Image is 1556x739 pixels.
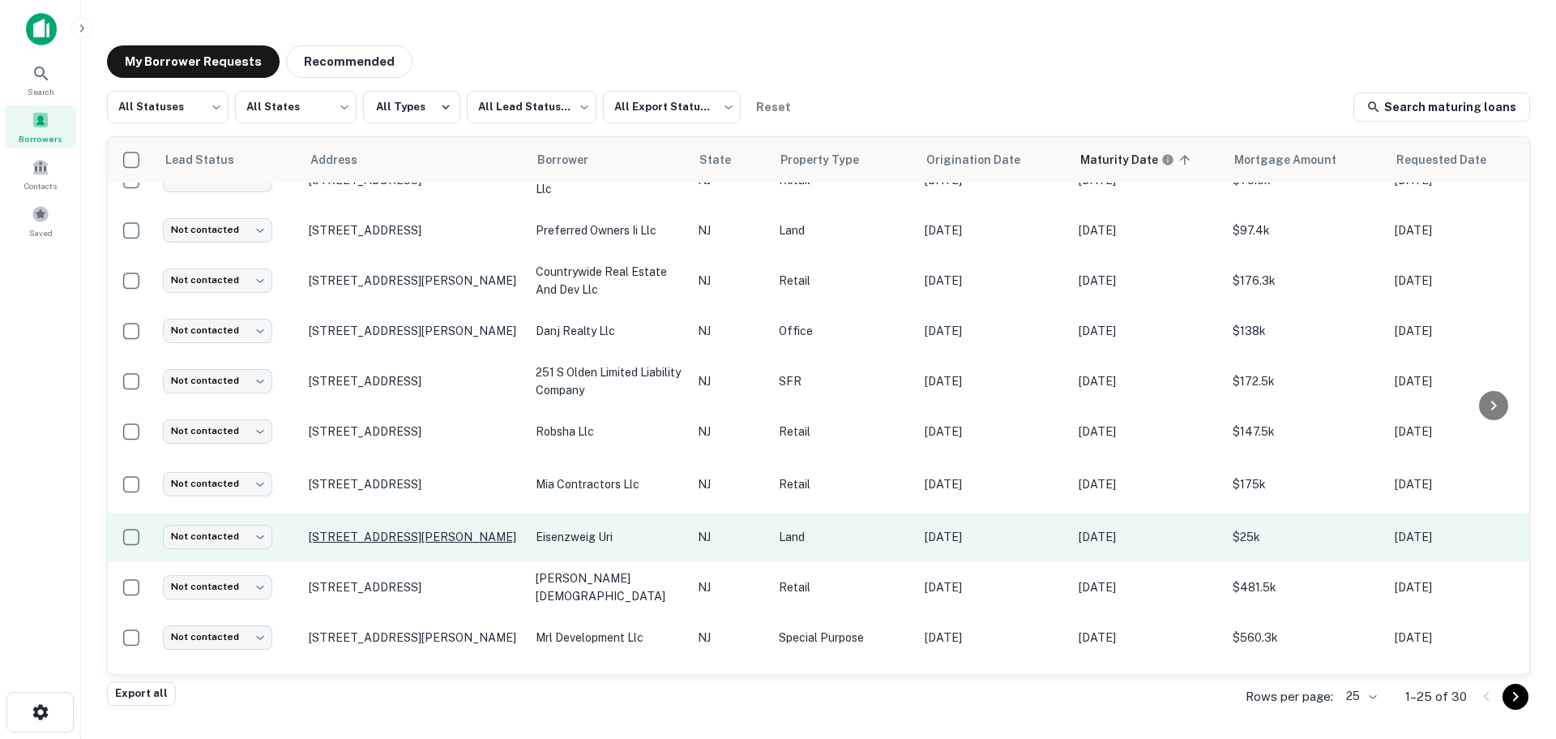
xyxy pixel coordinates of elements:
[698,475,763,493] p: NJ
[163,218,272,242] div: Not contacted
[536,221,682,239] p: preferred owners ii llc
[698,372,763,390] p: NJ
[1079,322,1216,340] p: [DATE]
[107,681,176,706] button: Export all
[779,221,908,239] p: Land
[1234,150,1357,170] span: Mortgage Amount
[779,372,908,390] p: SFR
[1396,150,1507,170] span: Requested Date
[1233,272,1379,290] p: $176.3k
[779,475,908,493] p: Retail
[771,137,917,183] th: Property Type
[698,528,763,546] p: NJ
[1475,609,1556,687] iframe: Chat Widget
[5,58,76,101] a: Search
[363,91,460,123] button: All Types
[1353,92,1530,122] a: Search maturing loans
[698,423,763,440] p: NJ
[1387,137,1541,183] th: Requested Date
[163,525,272,548] div: Not contacted
[925,372,1062,390] p: [DATE]
[536,363,682,399] p: 251 s olden limited liability company
[19,132,62,145] span: Borrowers
[1080,151,1174,169] div: Maturity dates displayed may be estimated. Please contact the lender for the most accurate maturi...
[925,221,1062,239] p: [DATE]
[1503,684,1528,710] button: Go to next page
[747,91,799,123] button: Reset
[1395,578,1532,596] p: [DATE]
[698,272,763,290] p: NJ
[1079,372,1216,390] p: [DATE]
[5,199,76,243] a: Saved
[1233,475,1379,493] p: $175k
[536,475,682,493] p: mia contractors llc
[780,150,880,170] span: Property Type
[1233,578,1379,596] p: $481.5k
[1079,475,1216,493] p: [DATE]
[698,578,763,596] p: NJ
[1395,322,1532,340] p: [DATE]
[925,322,1062,340] p: [DATE]
[107,45,280,78] button: My Borrower Requests
[917,137,1071,183] th: Origination Date
[155,137,301,183] th: Lead Status
[1395,629,1532,647] p: [DATE]
[1395,272,1532,290] p: [DATE]
[1246,687,1333,707] p: Rows per page:
[163,269,272,292] div: Not contacted
[5,105,76,148] div: Borrowers
[536,263,682,299] p: countrywide real estate and dev llc
[1395,423,1532,440] p: [DATE]
[698,629,763,647] p: NJ
[163,419,272,443] div: Not contacted
[107,86,229,128] div: All Statuses
[309,630,519,645] p: [STREET_ADDRESS][PERSON_NAME]
[1395,475,1532,493] p: [DATE]
[536,528,682,546] p: eisenzweig uri
[690,137,771,183] th: State
[1233,322,1379,340] p: $138k
[467,86,596,128] div: All Lead Statuses
[1080,151,1158,169] h6: Maturity Date
[309,223,519,238] p: [STREET_ADDRESS]
[1079,578,1216,596] p: [DATE]
[536,569,682,605] p: [PERSON_NAME][DEMOGRAPHIC_DATA]
[603,86,741,128] div: All Export Statuses
[165,150,255,170] span: Lead Status
[1395,372,1532,390] p: [DATE]
[309,374,519,389] p: [STREET_ADDRESS]
[1080,151,1195,169] span: Maturity dates displayed may be estimated. Please contact the lender for the most accurate maturi...
[698,322,763,340] p: NJ
[925,423,1062,440] p: [DATE]
[310,150,378,170] span: Address
[309,530,519,544] p: [STREET_ADDRESS][PERSON_NAME]
[1395,528,1532,546] p: [DATE]
[1079,629,1216,647] p: [DATE]
[309,477,519,492] p: [STREET_ADDRESS]
[779,423,908,440] p: Retail
[26,13,57,45] img: capitalize-icon.png
[163,625,272,649] div: Not contacted
[163,472,272,496] div: Not contacted
[1071,137,1225,183] th: Maturity dates displayed may be estimated. Please contact the lender for the most accurate maturi...
[779,272,908,290] p: Retail
[309,424,519,439] p: [STREET_ADDRESS]
[163,575,272,599] div: Not contacted
[537,150,609,170] span: Borrower
[309,580,519,595] p: [STREET_ADDRESS]
[1395,221,1532,239] p: [DATE]
[536,322,682,340] p: danj realty llc
[925,578,1062,596] p: [DATE]
[536,423,682,440] p: robsha llc
[28,85,54,98] span: Search
[235,86,357,128] div: All States
[1233,221,1379,239] p: $97.4k
[286,45,413,78] button: Recommended
[779,528,908,546] p: Land
[1340,685,1379,708] div: 25
[163,369,272,393] div: Not contacted
[925,528,1062,546] p: [DATE]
